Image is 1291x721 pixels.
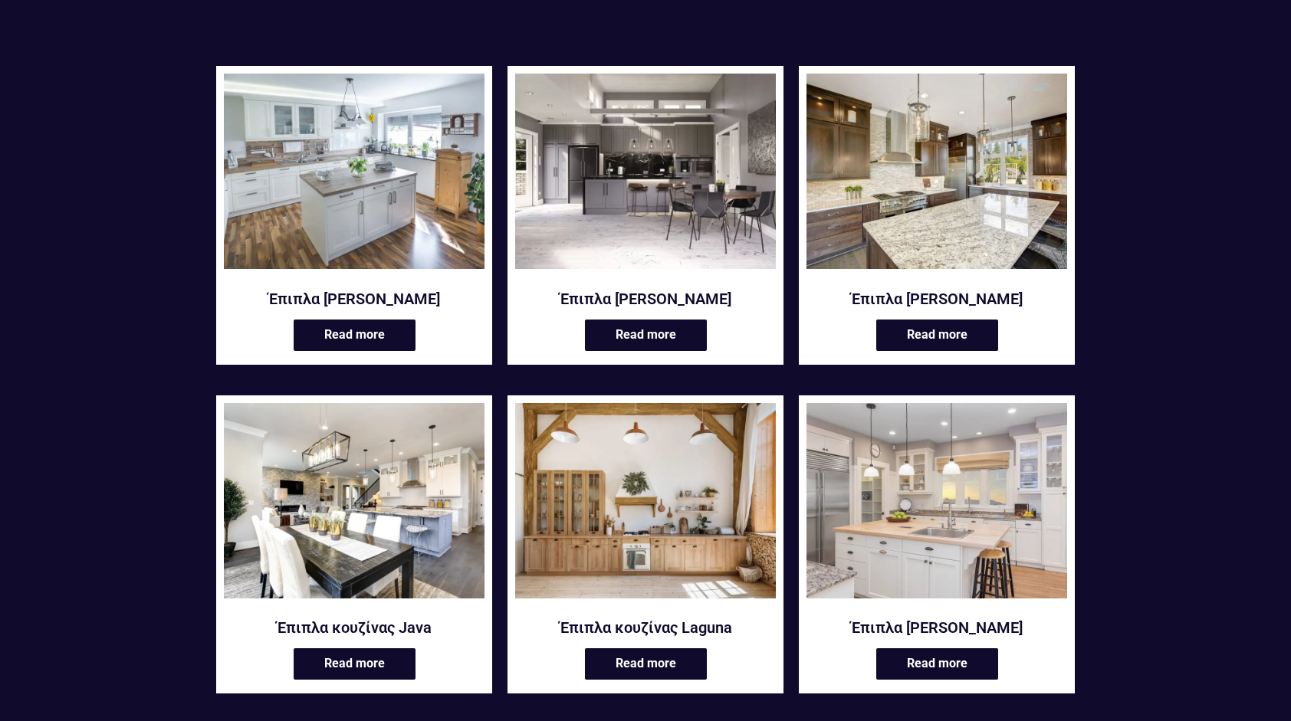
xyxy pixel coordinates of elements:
[876,320,998,351] a: Read more about “Έπιπλα κουζίνας Guincho”
[806,403,1067,608] a: Palolem κουζίνα
[224,74,485,269] img: Agonda κουζίνα
[515,618,776,637] a: Έπιπλα κουζίνας Laguna
[806,289,1067,309] a: Έπιπλα [PERSON_NAME]
[224,74,485,279] a: Έπιπλα κουζίνας Agonda
[224,618,485,637] a: Έπιπλα κουζίνας Java
[806,74,1067,279] a: Έπιπλα κουζίνας Guincho
[515,289,776,309] a: Έπιπλα [PERSON_NAME]
[515,403,776,608] a: Έπιπλα κουζίνας Laguna
[294,320,416,351] a: Read more about “Έπιπλα κουζίνας Agonda”
[585,320,707,351] a: Read more about “Έπιπλα κουζίνας Alboran”
[294,648,416,680] a: Read more about “Έπιπλα κουζίνας Java”
[806,618,1067,637] a: Έπιπλα [PERSON_NAME]
[876,648,998,680] a: Read more about “Έπιπλα κουζίνας Palolem”
[224,289,485,309] a: Έπιπλα [PERSON_NAME]
[585,648,707,680] a: Read more about “Έπιπλα κουζίνας Laguna”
